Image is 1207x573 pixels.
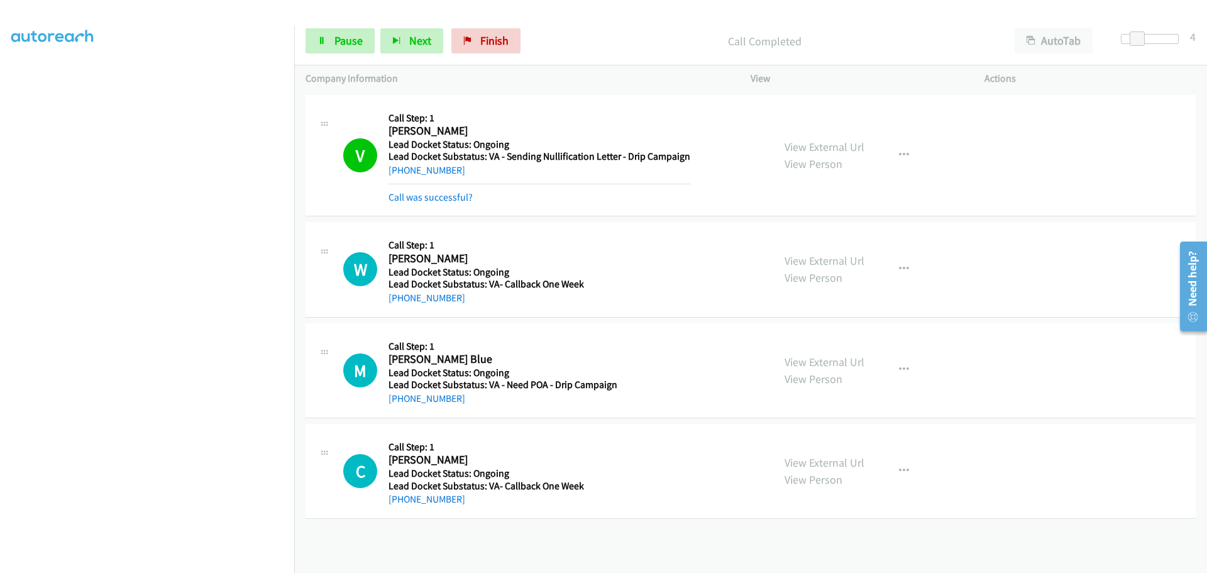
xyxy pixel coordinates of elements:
[389,191,473,203] a: Call was successful?
[306,71,728,86] p: Company Information
[389,266,685,279] h5: Lead Docket Status: Ongoing
[389,379,685,391] h5: Lead Docket Substatus: VA - Need POA - Drip Campaign
[389,493,465,505] a: [PHONE_NUMBER]
[389,453,685,467] h2: [PERSON_NAME]
[1015,28,1093,53] button: AutoTab
[389,124,685,138] h2: [PERSON_NAME]
[785,253,864,268] a: View External Url
[389,164,465,176] a: [PHONE_NUMBER]
[343,454,377,488] h1: C
[785,455,864,470] a: View External Url
[389,367,685,379] h5: Lead Docket Status: Ongoing
[343,353,377,387] h1: M
[785,270,842,285] a: View Person
[785,157,842,171] a: View Person
[343,454,377,488] div: The call is yet to be attempted
[380,28,443,53] button: Next
[537,33,992,50] p: Call Completed
[343,138,377,172] h1: V
[389,239,685,252] h5: Call Step: 1
[389,150,690,163] h5: Lead Docket Substatus: VA - Sending Nullification Letter - Drip Campaign
[389,480,685,492] h5: Lead Docket Substatus: VA- Callback One Week
[984,71,1196,86] p: Actions
[389,441,685,453] h5: Call Step: 1
[1171,236,1207,337] iframe: Resource Center
[343,252,377,286] h1: W
[389,352,685,367] h2: [PERSON_NAME] Blue
[480,33,509,48] span: Finish
[306,28,375,53] a: Pause
[409,33,431,48] span: Next
[785,472,842,487] a: View Person
[389,278,685,291] h5: Lead Docket Substatus: VA- Callback One Week
[785,140,864,154] a: View External Url
[343,353,377,387] div: The call is yet to be attempted
[389,467,685,480] h5: Lead Docket Status: Ongoing
[389,138,690,151] h5: Lead Docket Status: Ongoing
[785,355,864,369] a: View External Url
[751,71,962,86] p: View
[785,372,842,386] a: View Person
[389,252,685,266] h2: [PERSON_NAME]
[1190,28,1196,45] div: 4
[334,33,363,48] span: Pause
[451,28,521,53] a: Finish
[389,112,690,125] h5: Call Step: 1
[389,392,465,404] a: [PHONE_NUMBER]
[389,292,465,304] a: [PHONE_NUMBER]
[389,340,685,353] h5: Call Step: 1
